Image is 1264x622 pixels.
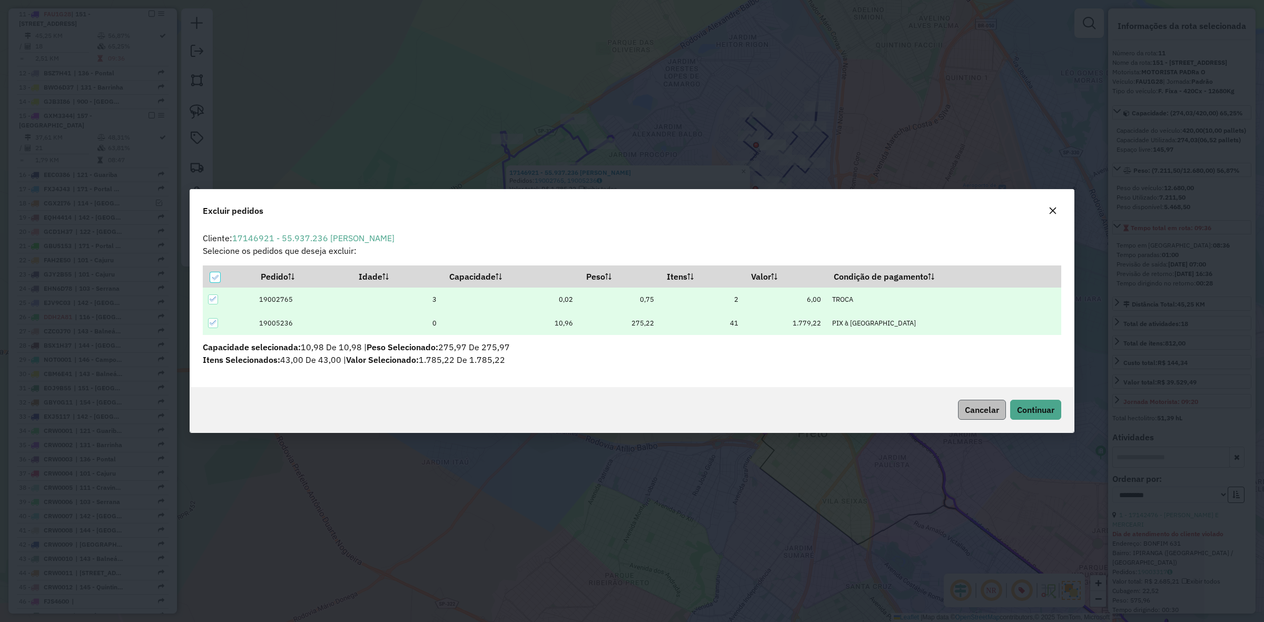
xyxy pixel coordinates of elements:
td: 0 [352,311,442,335]
td: 1.779,22 [744,311,827,335]
td: 3 [352,288,442,311]
th: Peso [579,265,660,288]
td: 0,75 [579,288,660,311]
td: 41 [659,311,744,335]
span: Itens Selecionados: [203,354,280,365]
span: Valor Selecionado: [346,354,419,365]
th: Pedido [254,265,352,288]
span: Cliente: [203,233,394,243]
p: 10,98 De 10,98 | 275,97 De 275,97 [203,341,1061,353]
p: Selecione os pedidos que deseja excluir: [203,244,1061,257]
span: Continuar [1017,404,1054,415]
span: Peso Selecionado: [367,342,438,352]
span: 43,00 De 43,00 | [203,354,346,365]
th: Itens [659,265,744,288]
span: Capacidade selecionada: [203,342,301,352]
th: Valor [744,265,827,288]
a: 17146921 - 55.937.236 [PERSON_NAME] [232,233,394,243]
td: 275,22 [579,311,660,335]
td: 10,96 [442,311,578,335]
span: Cancelar [965,404,999,415]
td: 0,02 [442,288,578,311]
button: Cancelar [958,400,1006,420]
span: Excluir pedidos [203,204,263,217]
th: Condição de pagamento [827,265,1061,288]
td: 2 [659,288,744,311]
td: PIX à [GEOGRAPHIC_DATA] [827,311,1061,335]
td: TROCA [827,288,1061,311]
td: 6,00 [744,288,827,311]
th: Capacidade [442,265,578,288]
td: 19002765 [254,288,352,311]
button: Continuar [1010,400,1061,420]
th: Idade [352,265,442,288]
p: 1.785,22 De 1.785,22 [203,353,1061,366]
td: 19005236 [254,311,352,335]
